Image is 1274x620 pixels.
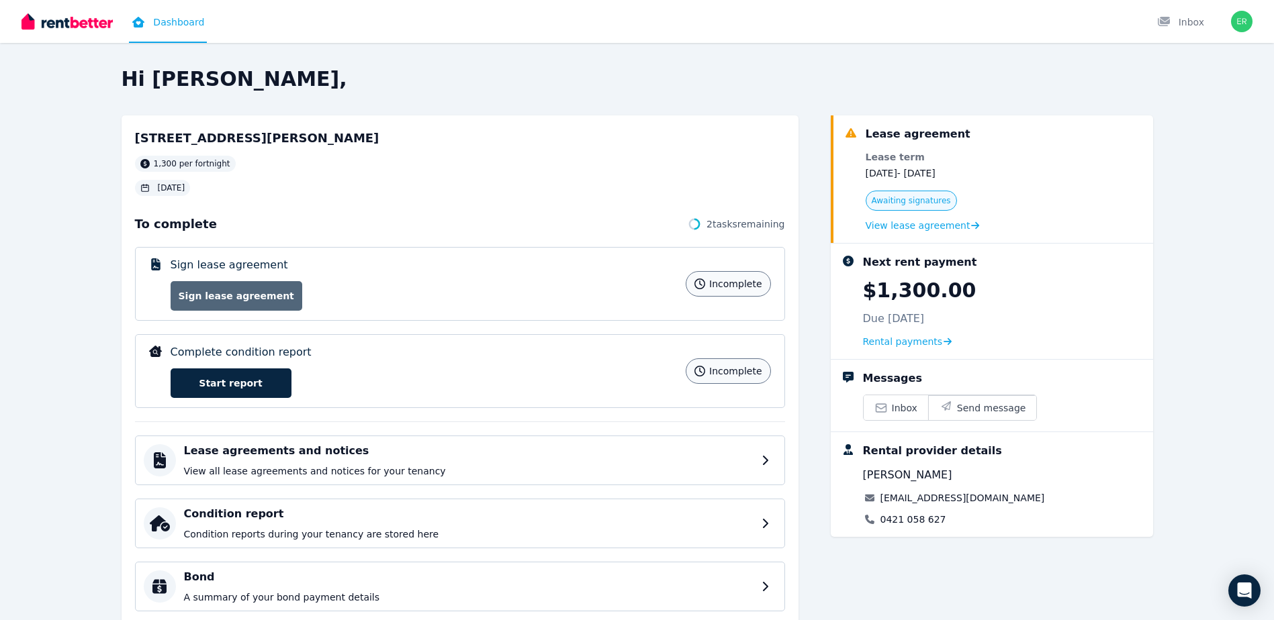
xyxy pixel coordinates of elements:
span: [PERSON_NAME] [863,467,952,483]
a: Rental payments [863,335,952,348]
p: Complete condition report [171,344,312,360]
dt: Lease term [866,150,980,164]
a: [EMAIL_ADDRESS][DOMAIN_NAME] [880,491,1045,505]
span: View lease agreement [866,219,970,232]
div: Messages [863,370,922,386]
p: View all lease agreements and notices for your tenancy [184,464,754,478]
div: Rental provider details [863,443,1002,459]
p: $1,300.00 [863,278,976,303]
dd: [DATE] - [DATE] [866,166,980,180]
h2: Hi [PERSON_NAME], [122,67,1153,91]
span: incomplete [709,364,762,378]
span: Rental payments [863,335,943,348]
p: Sign lease agreement [171,257,288,273]
span: 2 task s remaining [707,217,784,231]
p: A summary of your bond payment details [184,590,754,604]
div: Inbox [1157,15,1204,29]
span: incomplete [709,277,762,291]
p: Due [DATE] [863,311,925,327]
img: Erin Stewart [1231,11,1253,32]
p: Condition reports during your tenancy are stored here [184,527,754,541]
span: [DATE] [158,183,185,193]
h4: Condition report [184,506,754,522]
a: 0421 058 627 [880,513,946,526]
span: 1,300 per fortnight [154,158,230,169]
a: Start report [171,368,291,398]
a: View lease agreement [866,219,980,232]
span: Send message [957,401,1026,415]
button: Send message [928,395,1037,420]
span: To complete [135,215,217,234]
span: Inbox [892,401,917,415]
h4: Lease agreements and notices [184,443,754,459]
a: Sign lease agreement [171,281,302,311]
div: Next rent payment [863,254,977,270]
img: RentBetter [21,11,113,32]
div: Open Intercom Messenger [1228,574,1261,607]
h2: [STREET_ADDRESS][PERSON_NAME] [135,129,379,148]
div: Lease agreement [866,126,970,142]
span: Awaiting signatures [872,195,951,206]
h4: Bond [184,569,754,585]
a: Inbox [864,395,928,420]
img: Complete condition report [149,346,162,357]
